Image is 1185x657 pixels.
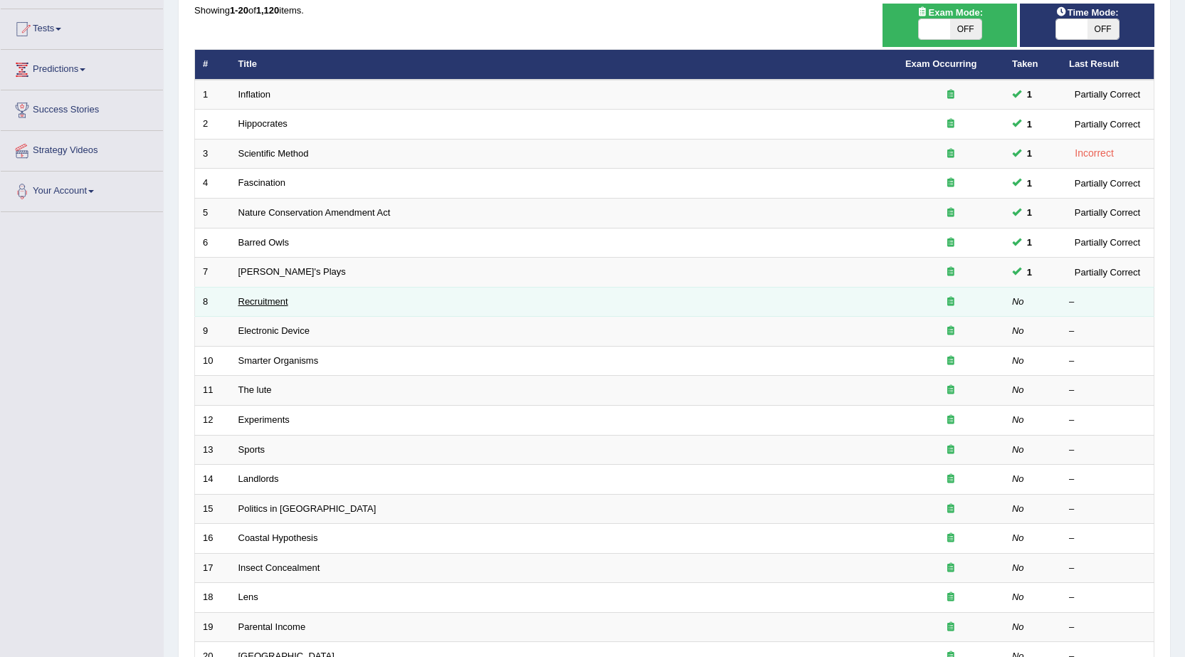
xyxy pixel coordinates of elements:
a: Fascination [238,177,285,188]
em: No [1012,325,1024,336]
a: Predictions [1,50,163,85]
a: Strategy Videos [1,131,163,167]
em: No [1012,444,1024,455]
td: 6 [195,228,231,258]
div: Exam occurring question [905,236,996,250]
div: – [1069,562,1146,575]
div: – [1069,591,1146,604]
div: Show exams occurring in exams [883,4,1017,47]
span: You can still take this question [1021,176,1038,191]
div: Exam occurring question [905,266,996,279]
a: Parental Income [238,621,306,632]
em: No [1012,355,1024,366]
div: – [1069,503,1146,516]
a: Lens [238,592,258,602]
em: No [1012,562,1024,573]
th: Taken [1004,50,1061,80]
div: – [1069,354,1146,368]
div: Exam occurring question [905,117,996,131]
span: You can still take this question [1021,205,1038,220]
a: Smarter Organisms [238,355,319,366]
td: 5 [195,199,231,228]
a: Landlords [238,473,279,484]
a: Success Stories [1,90,163,126]
div: Exam occurring question [905,147,996,161]
a: Barred Owls [238,237,290,248]
div: Exam occurring question [905,325,996,338]
div: Exam occurring question [905,503,996,516]
em: No [1012,503,1024,514]
a: Electronic Device [238,325,310,336]
a: Coastal Hypothesis [238,532,318,543]
div: Partially Correct [1069,176,1146,191]
div: Partially Correct [1069,205,1146,220]
em: No [1012,621,1024,632]
td: 2 [195,110,231,140]
div: Exam occurring question [905,443,996,457]
div: Exam occurring question [905,177,996,190]
div: Exam occurring question [905,562,996,575]
div: – [1069,414,1146,427]
td: 1 [195,80,231,110]
div: – [1069,295,1146,309]
div: Exam occurring question [905,88,996,102]
em: No [1012,532,1024,543]
div: Partially Correct [1069,235,1146,250]
span: You can still take this question [1021,117,1038,132]
th: Title [231,50,897,80]
div: Exam occurring question [905,206,996,220]
th: # [195,50,231,80]
td: 10 [195,346,231,376]
td: 7 [195,258,231,288]
a: Sports [238,444,265,455]
div: Exam occurring question [905,384,996,397]
span: You can still take this question [1021,265,1038,280]
td: 3 [195,139,231,169]
div: Partially Correct [1069,117,1146,132]
td: 15 [195,494,231,524]
a: Hippocrates [238,118,288,129]
a: Experiments [238,414,290,425]
td: 11 [195,376,231,406]
b: 1,120 [256,5,280,16]
th: Last Result [1061,50,1154,80]
div: – [1069,473,1146,486]
a: Inflation [238,89,271,100]
div: Exam occurring question [905,591,996,604]
div: Exam occurring question [905,414,996,427]
div: Showing of items. [194,4,1154,17]
em: No [1012,296,1024,307]
div: – [1069,532,1146,545]
em: No [1012,384,1024,395]
a: Nature Conservation Amendment Act [238,207,391,218]
div: – [1069,325,1146,338]
td: 9 [195,317,231,347]
div: – [1069,621,1146,634]
em: No [1012,592,1024,602]
a: Exam Occurring [905,58,976,69]
div: Partially Correct [1069,265,1146,280]
span: You can still take this question [1021,235,1038,250]
span: You can still take this question [1021,87,1038,102]
a: Politics in [GEOGRAPHIC_DATA] [238,503,376,514]
td: 19 [195,612,231,642]
div: Exam occurring question [905,473,996,486]
a: Your Account [1,172,163,207]
a: The lute [238,384,272,395]
span: OFF [950,19,981,39]
td: 8 [195,287,231,317]
a: [PERSON_NAME]'s Plays [238,266,346,277]
td: 12 [195,405,231,435]
a: Insect Concealment [238,562,320,573]
td: 14 [195,465,231,495]
a: Tests [1,9,163,45]
b: 1-20 [230,5,248,16]
span: Exam Mode: [912,5,989,20]
span: Time Mode: [1050,5,1125,20]
td: 16 [195,524,231,554]
div: Partially Correct [1069,87,1146,102]
div: Incorrect [1069,145,1120,162]
span: OFF [1087,19,1119,39]
div: Exam occurring question [905,532,996,545]
div: Exam occurring question [905,621,996,634]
